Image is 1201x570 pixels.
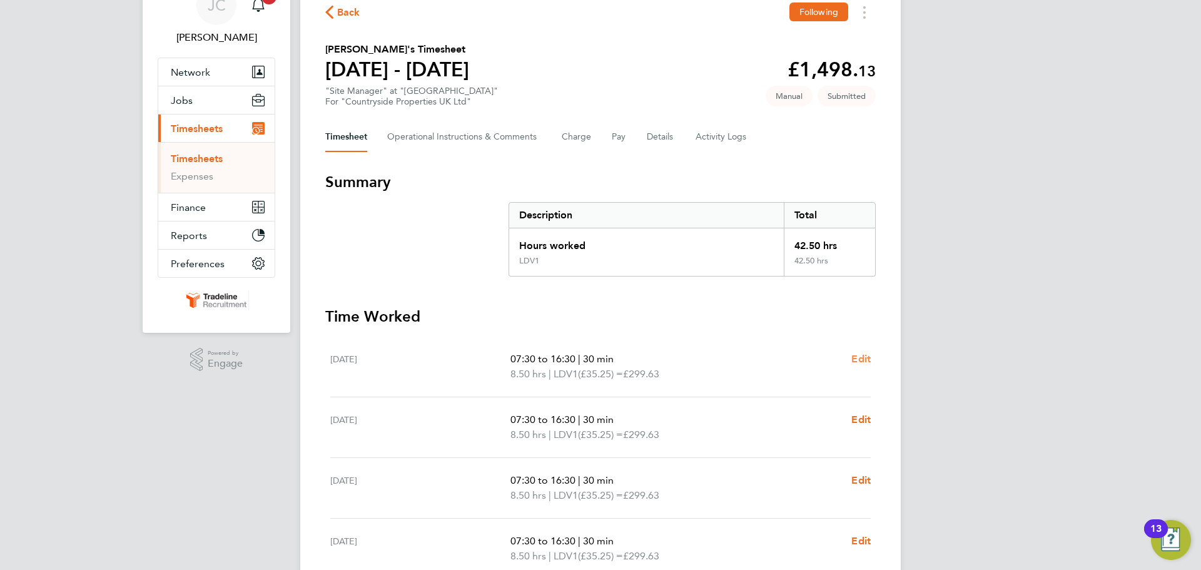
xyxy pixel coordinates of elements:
span: Timesheets [171,123,223,135]
span: Edit [851,535,871,547]
div: [DATE] [330,473,510,503]
app-decimal: £1,498. [788,58,876,81]
span: Edit [851,474,871,486]
span: Jack Cordell [158,30,275,45]
button: Preferences [158,250,275,277]
a: Timesheets [171,153,223,165]
div: For "Countryside Properties UK Ltd" [325,96,498,107]
span: | [549,429,551,440]
span: £299.63 [623,550,659,562]
div: Timesheets [158,142,275,193]
h1: [DATE] - [DATE] [325,57,469,82]
span: 8.50 hrs [510,550,546,562]
span: LDV1 [554,367,578,382]
span: Reports [171,230,207,242]
a: Edit [851,534,871,549]
div: 42.50 hrs [784,256,875,276]
span: 07:30 to 16:30 [510,535,575,547]
div: [DATE] [330,534,510,564]
a: Expenses [171,170,213,182]
button: Reports [158,221,275,249]
span: Edit [851,414,871,425]
span: 07:30 to 16:30 [510,474,575,486]
button: Operational Instructions & Comments [387,122,542,152]
div: Summary [509,202,876,277]
span: (£35.25) = [578,429,623,440]
span: | [578,535,580,547]
span: 30 min [583,474,614,486]
span: LDV1 [554,549,578,564]
button: Finance [158,193,275,221]
span: | [549,489,551,501]
div: [DATE] [330,412,510,442]
a: Edit [851,473,871,488]
button: Timesheets [158,115,275,142]
img: tradelinerecruitment-logo-retina.png [184,290,249,310]
div: Hours worked [509,228,784,256]
h3: Summary [325,172,876,192]
span: Preferences [171,258,225,270]
span: £299.63 [623,489,659,501]
span: Finance [171,201,206,213]
span: Powered by [208,348,243,359]
button: Jobs [158,86,275,114]
button: Pay [612,122,627,152]
div: Description [509,203,784,228]
a: Edit [851,412,871,427]
button: Following [789,3,848,21]
button: Network [158,58,275,86]
button: Charge [562,122,592,152]
span: Network [171,66,210,78]
span: Engage [208,359,243,369]
h2: [PERSON_NAME]'s Timesheet [325,42,469,57]
span: 07:30 to 16:30 [510,414,575,425]
div: 13 [1150,529,1162,545]
button: Details [647,122,676,152]
div: Total [784,203,875,228]
span: | [578,353,580,365]
span: This timesheet was manually created. [766,86,813,106]
span: This timesheet is Submitted. [818,86,876,106]
span: 13 [858,62,876,80]
div: LDV1 [519,256,539,266]
div: "Site Manager" at "[GEOGRAPHIC_DATA]" [325,86,498,107]
a: Go to home page [158,290,275,310]
span: 07:30 to 16:30 [510,353,575,365]
button: Back [325,4,360,20]
span: (£35.25) = [578,550,623,562]
h3: Time Worked [325,307,876,327]
span: Back [337,5,360,20]
span: 8.50 hrs [510,489,546,501]
span: Edit [851,353,871,365]
span: 30 min [583,414,614,425]
span: LDV1 [554,488,578,503]
button: Activity Logs [696,122,748,152]
span: | [549,368,551,380]
span: | [578,414,580,425]
span: 30 min [583,535,614,547]
button: Timesheet [325,122,367,152]
span: LDV1 [554,427,578,442]
button: Open Resource Center, 13 new notifications [1151,520,1191,560]
span: 30 min [583,353,614,365]
span: (£35.25) = [578,368,623,380]
button: Timesheets Menu [853,3,876,22]
span: | [578,474,580,486]
span: Following [799,6,838,18]
div: [DATE] [330,352,510,382]
span: 8.50 hrs [510,429,546,440]
span: (£35.25) = [578,489,623,501]
a: Powered byEngage [190,348,243,372]
div: 42.50 hrs [784,228,875,256]
span: Jobs [171,94,193,106]
span: £299.63 [623,429,659,440]
a: Edit [851,352,871,367]
span: £299.63 [623,368,659,380]
span: | [549,550,551,562]
span: 8.50 hrs [510,368,546,380]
